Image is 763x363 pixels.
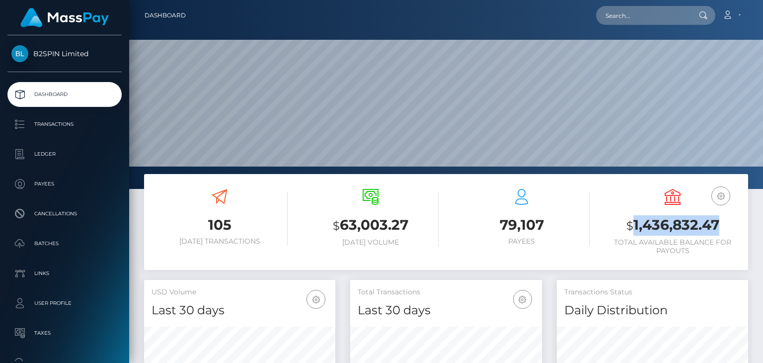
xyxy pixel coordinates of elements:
[358,287,534,297] h5: Total Transactions
[605,238,741,255] h6: Total Available Balance for Payouts
[7,291,122,316] a: User Profile
[626,219,633,233] small: $
[11,326,118,341] p: Taxes
[11,87,118,102] p: Dashboard
[605,215,741,236] h3: 1,436,832.47
[7,82,122,107] a: Dashboard
[11,177,118,191] p: Payees
[11,117,118,132] p: Transactions
[564,302,741,319] h4: Daily Distribution
[596,6,689,25] input: Search...
[7,172,122,196] a: Payees
[303,238,439,247] h6: [DATE] Volume
[11,147,118,162] p: Ledger
[358,302,534,319] h4: Last 30 days
[7,321,122,346] a: Taxes
[7,112,122,137] a: Transactions
[333,219,340,233] small: $
[454,237,590,246] h6: Payees
[152,287,328,297] h5: USD Volume
[7,142,122,167] a: Ledger
[11,296,118,311] p: User Profile
[7,231,122,256] a: Batches
[564,287,741,297] h5: Transactions Status
[11,266,118,281] p: Links
[152,302,328,319] h4: Last 30 days
[11,206,118,221] p: Cancellations
[152,237,288,246] h6: [DATE] Transactions
[303,215,439,236] h3: 63,003.27
[7,261,122,286] a: Links
[20,8,109,27] img: MassPay Logo
[11,45,28,62] img: B2SPIN Limited
[454,215,590,235] h3: 79,107
[152,215,288,235] h3: 105
[7,49,122,58] span: B2SPIN Limited
[11,236,118,251] p: Batches
[7,201,122,226] a: Cancellations
[145,5,186,26] a: Dashboard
